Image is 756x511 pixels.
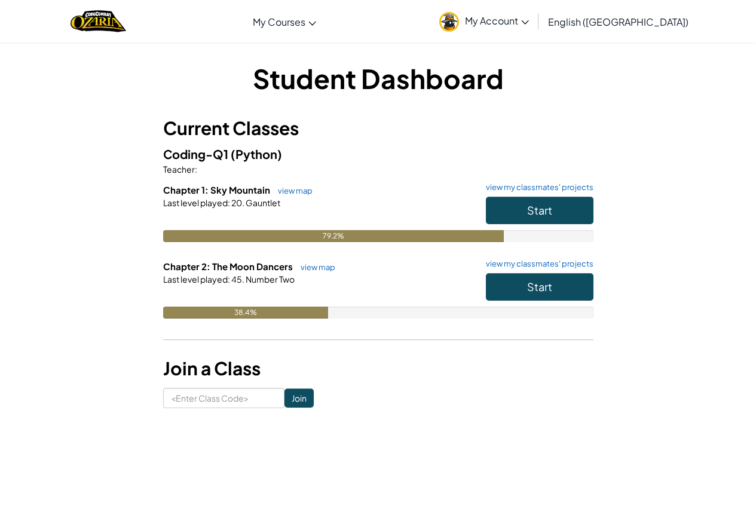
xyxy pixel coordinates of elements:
a: view my classmates' projects [480,183,593,191]
span: English ([GEOGRAPHIC_DATA]) [548,16,688,28]
span: Chapter 2: The Moon Dancers [163,261,295,272]
img: avatar [439,12,459,32]
span: My Courses [253,16,305,28]
span: Coding-Q1 [163,146,231,161]
div: 79.2% [163,230,504,242]
h3: Current Classes [163,115,593,142]
span: Last level played [163,274,228,284]
input: <Enter Class Code> [163,388,284,408]
span: : [228,274,230,284]
button: Start [486,273,593,301]
span: 45. [230,274,244,284]
a: view map [295,262,335,272]
span: Teacher [163,164,195,175]
span: : [228,197,230,208]
div: 38.4% [163,307,328,319]
img: Home [71,9,126,33]
span: Gauntlet [244,197,280,208]
a: view my classmates' projects [480,260,593,268]
span: Last level played [163,197,228,208]
span: : [195,164,197,175]
span: Number Two [244,274,295,284]
a: Ozaria by CodeCombat logo [71,9,126,33]
input: Join [284,388,314,408]
a: view map [272,186,313,195]
a: My Account [433,2,535,40]
h3: Join a Class [163,355,593,382]
span: Start [527,203,552,217]
span: My Account [465,14,529,27]
h1: Student Dashboard [163,60,593,97]
span: Start [527,280,552,293]
span: (Python) [231,146,282,161]
button: Start [486,197,593,224]
span: Chapter 1: Sky Mountain [163,184,272,195]
span: 20. [230,197,244,208]
a: English ([GEOGRAPHIC_DATA]) [542,5,694,38]
a: My Courses [247,5,322,38]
